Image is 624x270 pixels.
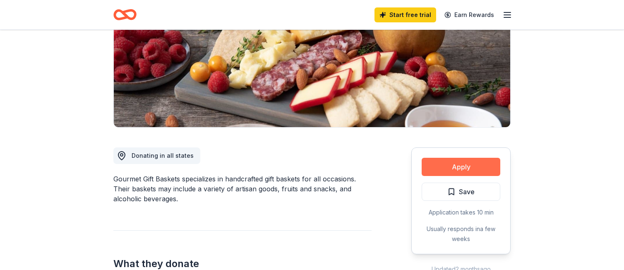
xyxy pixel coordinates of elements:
button: Apply [422,158,500,176]
a: Start free trial [374,7,436,22]
div: Application takes 10 min [422,207,500,217]
span: Save [459,186,475,197]
a: Earn Rewards [439,7,499,22]
div: Gourmet Gift Baskets specializes in handcrafted gift baskets for all occasions. Their baskets may... [113,174,372,204]
span: Donating in all states [132,152,194,159]
div: Usually responds in a few weeks [422,224,500,244]
a: Home [113,5,137,24]
button: Save [422,183,500,201]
